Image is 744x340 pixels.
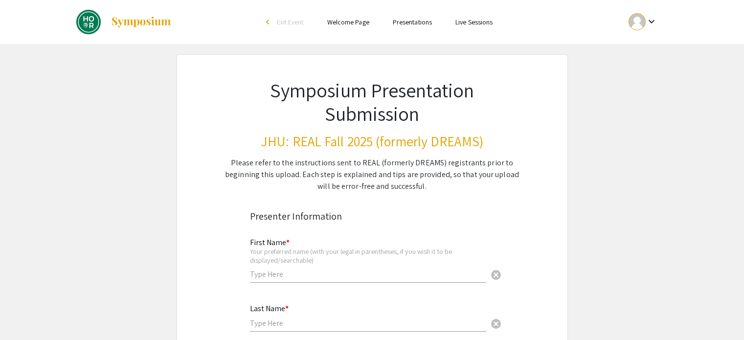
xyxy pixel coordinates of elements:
[490,318,502,330] span: cancel
[225,157,520,192] div: Please refer to the instructions sent to REAL (formerly DREAMS) registrants prior to beginning th...
[490,269,502,281] span: cancel
[646,16,657,27] mat-icon: Expand account dropdown
[250,247,486,264] div: Your preferred name (with your legal in parentheses, if you wish it to be displayed/searchable)
[250,318,486,328] input: Type Here
[618,11,668,33] button: Expand account dropdown
[250,237,290,248] mat-label: First Name
[250,269,486,279] input: Type Here
[7,296,42,333] iframe: Chat
[111,16,172,28] img: Symposium by ForagerOne
[76,10,101,34] img: JHU: REAL Fall 2025 (formerly DREAMS)
[250,303,289,314] mat-label: Last Name
[327,18,369,26] a: Welcome Page
[225,133,520,150] h3: JHU: REAL Fall 2025 (formerly DREAMS)
[277,18,304,26] span: Exit Event
[486,265,506,284] button: Clear
[266,19,272,25] div: arrow_back_ios
[250,209,495,224] div: Presenter Information
[455,18,493,26] a: Live Sessions
[225,78,520,125] h1: Symposium Presentation Submission
[393,18,432,26] a: Presentations
[76,10,172,34] a: JHU: REAL Fall 2025 (formerly DREAMS)
[486,314,506,333] button: Clear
